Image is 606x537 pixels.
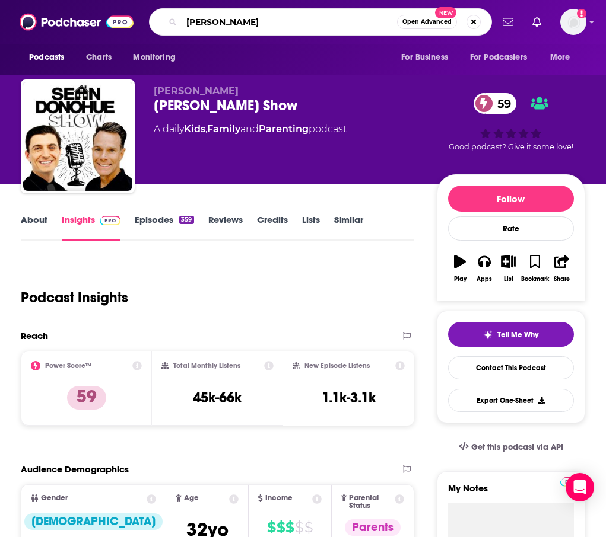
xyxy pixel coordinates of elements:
[521,276,549,283] div: Bookmark
[285,518,294,537] span: $
[67,386,106,410] p: 59
[448,322,574,347] button: tell me why sparkleTell Me Why
[477,276,492,283] div: Apps
[521,247,550,290] button: Bookmark
[345,519,401,536] div: Parents
[449,433,573,462] a: Get this podcast via API
[560,9,586,35] img: User Profile
[496,247,521,290] button: List
[498,12,518,32] a: Show notifications dropdown
[184,494,199,502] span: Age
[45,362,91,370] h2: Power Score™
[566,473,594,501] div: Open Intercom Messenger
[173,362,240,370] h2: Total Monthly Listens
[472,247,497,290] button: Apps
[483,330,493,340] img: tell me why sparkle
[62,214,120,241] a: InsightsPodchaser Pro
[295,518,303,537] span: $
[257,214,288,241] a: Credits
[560,9,586,35] span: Logged in as shcarlos
[528,12,546,32] a: Show notifications dropdown
[393,46,463,69] button: open menu
[265,494,293,502] span: Income
[86,49,112,66] span: Charts
[448,186,574,212] button: Follow
[154,85,239,97] span: [PERSON_NAME]
[504,276,513,283] div: List
[322,389,376,407] h3: 1.1k-3.1k
[448,389,574,412] button: Export One-Sheet
[277,518,285,537] span: $
[560,475,581,487] a: Pro website
[448,247,472,290] button: Play
[474,93,517,114] a: 59
[397,15,457,29] button: Open AdvancedNew
[334,214,363,241] a: Similar
[125,46,191,69] button: open menu
[554,276,570,283] div: Share
[29,49,64,66] span: Podcasts
[21,214,47,241] a: About
[304,362,370,370] h2: New Episode Listens
[448,216,574,241] div: Rate
[462,46,544,69] button: open menu
[435,7,456,18] span: New
[448,482,574,503] label: My Notes
[449,142,573,151] span: Good podcast? Give it some love!
[240,123,259,135] span: and
[542,46,585,69] button: open menu
[304,518,313,537] span: $
[437,85,585,159] div: 59Good podcast? Give it some love!
[401,49,448,66] span: For Business
[179,216,193,224] div: 359
[184,123,205,135] a: Kids
[133,49,175,66] span: Monitoring
[205,123,207,135] span: ,
[193,389,242,407] h3: 45k-66k
[24,513,163,530] div: [DEMOGRAPHIC_DATA]
[21,330,48,341] h2: Reach
[23,82,132,191] img: Sean Donohue Show
[154,122,347,136] div: A daily podcast
[448,356,574,379] a: Contact This Podcast
[497,330,538,340] span: Tell Me Why
[550,247,574,290] button: Share
[577,9,586,18] svg: Add a profile image
[207,123,240,135] a: Family
[486,93,517,114] span: 59
[182,12,397,31] input: Search podcasts, credits, & more...
[149,8,492,36] div: Search podcasts, credits, & more...
[21,46,80,69] button: open menu
[470,49,527,66] span: For Podcasters
[21,464,129,475] h2: Audience Demographics
[21,289,128,306] h1: Podcast Insights
[267,518,275,537] span: $
[208,214,243,241] a: Reviews
[454,276,467,283] div: Play
[402,19,452,25] span: Open Advanced
[20,11,134,33] img: Podchaser - Follow, Share and Rate Podcasts
[471,442,563,452] span: Get this podcast via API
[100,216,120,225] img: Podchaser Pro
[135,214,193,241] a: Episodes359
[560,477,581,487] img: Podchaser Pro
[41,494,68,502] span: Gender
[78,46,119,69] a: Charts
[349,494,392,510] span: Parental Status
[560,9,586,35] button: Show profile menu
[302,214,320,241] a: Lists
[550,49,570,66] span: More
[259,123,309,135] a: Parenting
